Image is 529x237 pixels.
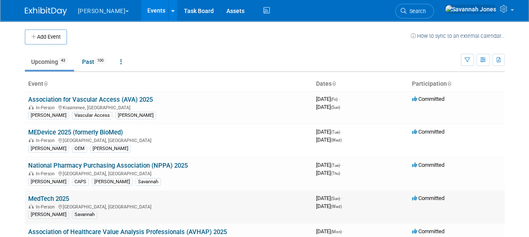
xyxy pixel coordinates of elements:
div: Savannah [136,178,161,186]
span: - [341,195,343,201]
span: - [341,129,343,135]
span: In-Person [36,171,57,176]
span: (Fri) [331,97,338,102]
div: [PERSON_NAME] [92,178,133,186]
a: Sort by Start Date [332,80,336,87]
div: Kissimmee, [GEOGRAPHIC_DATA] [28,104,309,111]
div: [PERSON_NAME] [28,211,69,219]
span: In-Person [36,138,57,143]
a: MEDevice 2025 (formerly BioMed) [28,129,123,136]
span: 100 [95,58,106,64]
span: (Wed) [331,138,342,142]
span: [DATE] [316,195,343,201]
span: (Sun) [331,196,340,201]
img: Savannah Jones [445,5,497,14]
img: In-Person Event [29,138,34,142]
span: - [343,228,344,234]
a: Sort by Participation Type [447,80,451,87]
span: [DATE] [316,137,342,143]
a: Sort by Event Name [43,80,48,87]
div: [PERSON_NAME] [115,112,156,119]
span: Committed [412,96,444,102]
span: (Sun) [331,105,340,110]
div: [PERSON_NAME] [28,145,69,153]
span: [DATE] [316,104,340,110]
span: [DATE] [316,162,343,168]
a: Search [395,4,434,18]
div: Savannah [72,211,97,219]
div: [PERSON_NAME] [28,178,69,186]
span: Committed [412,195,444,201]
span: [DATE] [316,228,344,234]
span: (Tue) [331,163,340,168]
a: Association for Vascular Access (AVA) 2025 [28,96,153,103]
span: [DATE] [316,129,343,135]
div: [GEOGRAPHIC_DATA], [GEOGRAPHIC_DATA] [28,170,309,176]
span: [DATE] [316,96,340,102]
span: - [339,96,340,102]
th: Participation [409,77,505,91]
a: Upcoming43 [25,54,74,70]
div: Vascular Access [72,112,112,119]
img: In-Person Event [29,171,34,175]
span: - [341,162,343,168]
a: National Pharmacy Purchasing Association (NPPA) 2025 [28,162,188,169]
button: Add Event [25,29,67,45]
th: Dates [313,77,409,91]
img: In-Person Event [29,105,34,109]
span: 43 [58,58,68,64]
div: [GEOGRAPHIC_DATA], [GEOGRAPHIC_DATA] [28,203,309,210]
span: [DATE] [316,203,342,209]
img: ExhibitDay [25,7,67,16]
th: Event [25,77,313,91]
span: (Thu) [331,171,340,176]
a: Past100 [76,54,112,70]
div: OEM [72,145,87,153]
span: In-Person [36,105,57,111]
div: [PERSON_NAME] [90,145,131,153]
div: [PERSON_NAME] [28,112,69,119]
a: MedTech 2025 [28,195,69,203]
div: CAPS [72,178,89,186]
span: (Wed) [331,204,342,209]
span: (Mon) [331,229,342,234]
span: Committed [412,228,444,234]
a: How to sync to an external calendar... [411,33,505,39]
span: Committed [412,129,444,135]
span: In-Person [36,204,57,210]
span: Committed [412,162,444,168]
span: Search [407,8,426,14]
span: [DATE] [316,170,340,176]
div: [GEOGRAPHIC_DATA], [GEOGRAPHIC_DATA] [28,137,309,143]
span: (Tue) [331,130,340,134]
img: In-Person Event [29,204,34,208]
a: Association of Healthcare Value Analysis Professionals (AVHAP) 2025 [28,228,227,236]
